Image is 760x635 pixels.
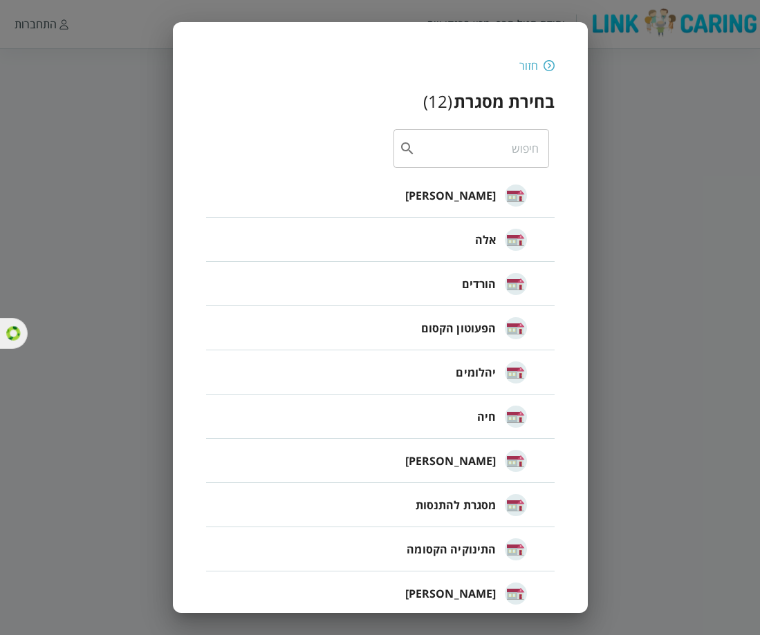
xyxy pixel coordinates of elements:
img: הורדים [505,273,527,295]
div: ( 12 ) [423,90,452,113]
span: [PERSON_NAME] [405,187,497,204]
h3: בחירת מסגרת [454,90,555,113]
span: [PERSON_NAME] [405,453,497,469]
img: הפעוטון הקסום [505,317,527,339]
img: שלו [505,582,527,605]
input: חיפוש [416,129,539,168]
img: חיה [505,406,527,428]
img: אלה [505,229,527,251]
span: [PERSON_NAME] [405,585,497,602]
span: הורדים [462,276,497,292]
img: מסגרת להתנסות [505,494,527,516]
img: טרומפלדור [505,184,527,207]
img: חזור [544,59,555,72]
img: יהלומים [505,361,527,383]
img: התינוקיה הקסומה [505,538,527,560]
span: יהלומים [456,364,496,381]
span: חיה [477,408,496,425]
span: מסגרת להתנסות [416,497,497,513]
div: חזור [519,58,538,73]
img: יונדב [505,450,527,472]
span: התינוקיה הקסומה [407,541,496,558]
span: אלה [475,231,496,248]
span: הפעוטון הקסום [421,320,497,337]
